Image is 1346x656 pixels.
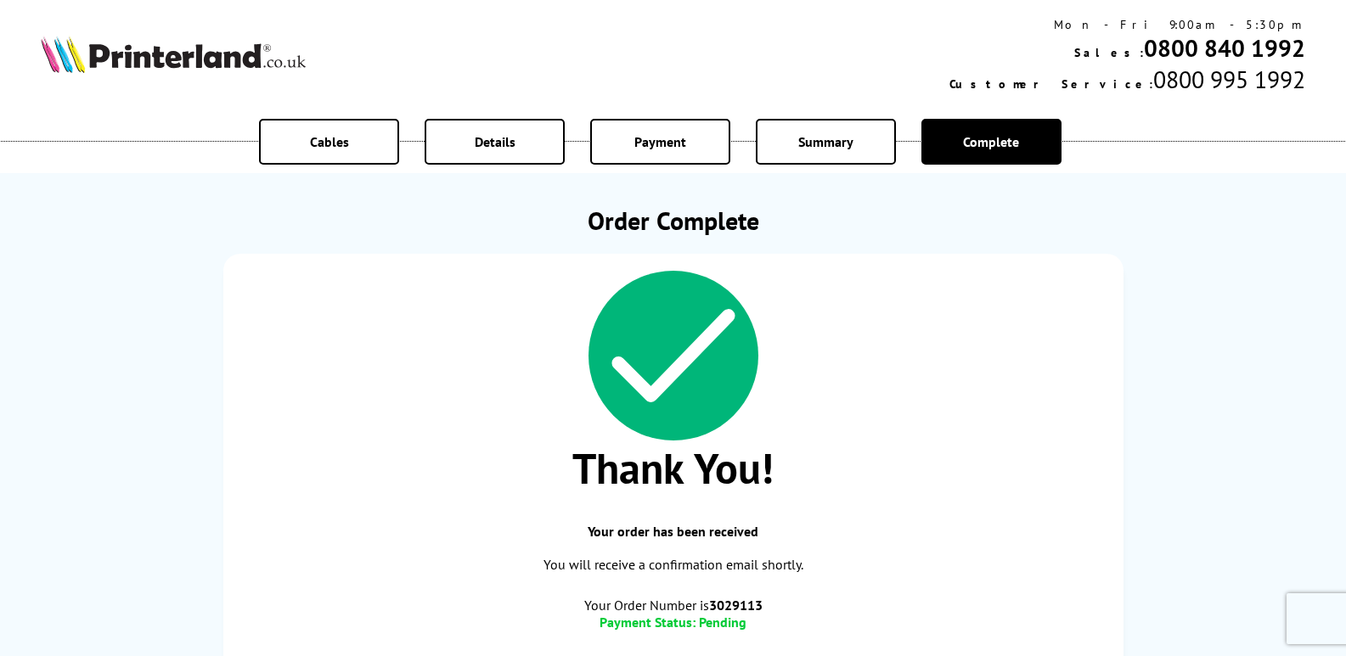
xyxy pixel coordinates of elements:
h1: Order Complete [223,204,1124,237]
span: Your Order Number is [240,597,1107,614]
span: 0800 995 1992 [1153,64,1305,95]
span: Thank You! [240,440,1107,496]
p: You will receive a confirmation email shortly. [240,553,1107,576]
span: Payment Status: [600,614,696,631]
b: 3029113 [709,597,763,614]
span: Sales: [1074,45,1144,60]
div: Mon - Fri 9:00am - 5:30pm [949,17,1305,32]
span: Complete [963,133,1019,150]
span: Pending [699,614,746,631]
img: Printerland Logo [41,36,306,73]
span: Cables [310,133,349,150]
a: 0800 840 1992 [1144,32,1305,64]
span: Summary [798,133,853,150]
span: Details [475,133,515,150]
span: Customer Service: [949,76,1153,92]
span: Payment [634,133,686,150]
span: Your order has been received [240,523,1107,540]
